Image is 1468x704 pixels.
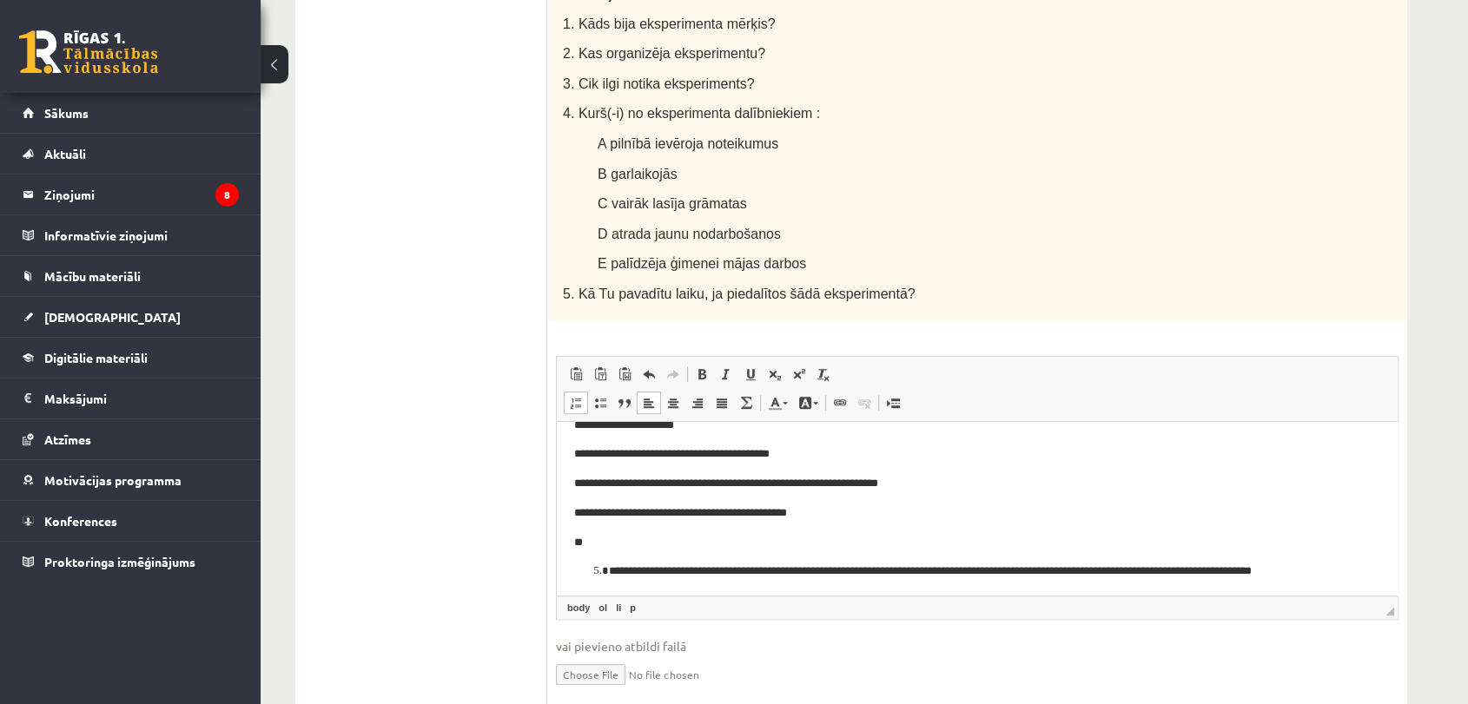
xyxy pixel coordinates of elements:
a: Underline (Ctrl+U) [738,363,763,385]
span: Digitālie materiāli [44,350,148,365]
a: Justify [710,391,734,414]
a: li element [612,600,625,615]
a: Insert Page Break for Printing [881,391,905,414]
span: 5. Kā Tu pavadītu laiku, ja piedalītos šādā eksperimentā? [563,286,916,301]
a: Mācību materiāli [23,256,239,296]
a: Text Colour [763,391,793,414]
span: D atrada jaunu nodarbošanos [598,227,781,241]
a: Centre [661,391,685,414]
a: body element [564,600,593,615]
span: Aktuāli [44,146,86,161]
a: [DEMOGRAPHIC_DATA] [23,297,239,337]
a: Superscript [787,363,811,385]
a: Remove Format [811,363,836,385]
a: Maksājumi [23,378,239,418]
a: Align Left [637,391,661,414]
span: 4. Kurš(-i) no eksperimenta dalībniekiem : [563,106,820,121]
a: Paste as plain text (Ctrl+Shift+V) [588,363,612,385]
span: E palīdzēja ģimenei mājas darbos [598,256,806,271]
span: Konferences [44,513,117,529]
a: Informatīvie ziņojumi [23,215,239,255]
a: Aktuāli [23,134,239,174]
a: p element [626,600,639,615]
legend: Informatīvie ziņojumi [44,215,239,255]
iframe: Rich Text Editor, wiswyg-editor-user-answer-47024850870780 [557,422,1398,595]
a: Subscript [763,363,787,385]
a: Link (Ctrl+K) [828,391,852,414]
a: Konferences [23,501,239,541]
a: Sākums [23,93,239,133]
span: C vairāk lasīja grāmatas [598,196,747,211]
a: Insert/Remove Bulleted List [588,391,612,414]
span: Atzīmes [44,431,91,447]
a: Proktoringa izmēģinājums [23,542,239,582]
a: Ziņojumi8 [23,174,239,214]
a: Motivācijas programma [23,460,239,500]
a: Bold (Ctrl+B) [690,363,714,385]
a: Italic (Ctrl+I) [714,363,738,385]
span: 3. Cik ilgi notika eksperiments? [563,76,755,91]
span: A pilnībā ievēroja noteikumus [598,136,778,151]
a: Unlink [852,391,876,414]
span: Proktoringa izmēģinājums [44,554,195,569]
a: Rīgas 1. Tālmācības vidusskola [19,30,158,74]
a: Atzīmes [23,419,239,459]
a: Paste (Ctrl+V) [564,363,588,385]
span: Motivācijas programma [44,472,182,488]
span: Mācību materiāli [44,268,141,284]
legend: Maksājumi [44,378,239,418]
a: Block Quote [612,391,637,414]
span: [DEMOGRAPHIC_DATA] [44,309,181,325]
a: Background Colour [793,391,823,414]
legend: Ziņojumi [44,174,239,214]
a: Digitālie materiāli [23,338,239,378]
span: 1. Kāds bija eksperimenta mērķis? [563,16,776,31]
span: Drag to resize [1385,607,1394,615]
a: ol element [595,600,611,615]
a: Redo (Ctrl+Y) [661,363,685,385]
a: Paste from Word [612,363,637,385]
a: Math [734,391,758,414]
a: Align Right [685,391,710,414]
span: Sākums [44,105,89,121]
span: B garlaikojās [598,167,678,181]
span: vai pievieno atbildi failā [556,637,1399,655]
a: Insert/Remove Numbered List [564,391,588,414]
a: Undo (Ctrl+Z) [637,363,661,385]
i: 8 [215,183,239,207]
span: 2. Kas organizēja eksperimentu? [563,46,765,61]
